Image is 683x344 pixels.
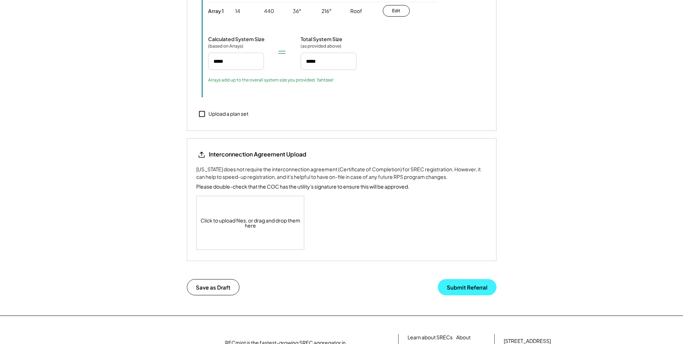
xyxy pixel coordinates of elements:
[408,334,453,341] a: Learn about SRECs
[197,196,305,250] div: Click to upload files, or drag and drop them here
[209,150,306,158] div: Interconnection Agreement Upload
[438,279,496,295] button: Submit Referral
[235,8,240,15] div: 14
[208,36,265,42] div: Calculated System Size
[301,43,341,49] div: (as provided above)
[383,5,410,17] button: Edit
[322,8,332,15] div: 216°
[293,8,301,15] div: 36°
[208,8,224,14] div: Array 1
[264,8,274,15] div: 440
[208,110,248,118] div: Upload a plan set
[208,77,333,83] div: Arrays add up to the overall system size you provided. Yahtzee!
[208,43,244,49] div: (based on Arrays)
[350,8,362,15] div: Roof
[196,183,409,190] div: Please double-check that the COC has the utility's signature to ensure this will be approved.
[456,334,471,341] a: About
[301,36,342,42] div: Total System Size
[196,166,487,181] div: [US_STATE] does not require the interconnection agreement (Certificate of Completion) for SREC re...
[187,279,239,295] button: Save as Draft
